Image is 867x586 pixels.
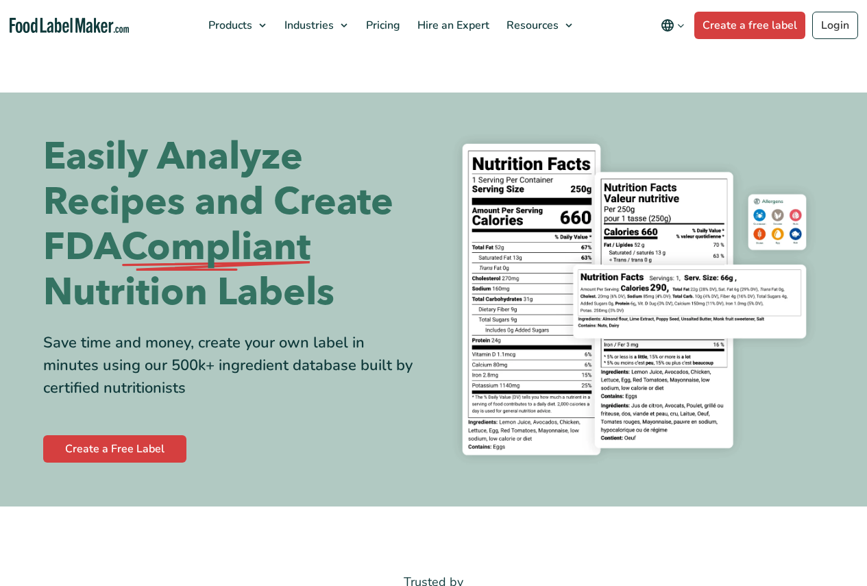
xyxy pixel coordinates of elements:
[121,225,310,270] span: Compliant
[10,18,130,34] a: Food Label Maker homepage
[651,12,694,39] button: Change language
[280,18,335,33] span: Industries
[362,18,402,33] span: Pricing
[694,12,805,39] a: Create a free label
[43,134,424,315] h1: Easily Analyze Recipes and Create FDA Nutrition Labels
[812,12,858,39] a: Login
[413,18,491,33] span: Hire an Expert
[204,18,254,33] span: Products
[43,435,186,463] a: Create a Free Label
[43,332,424,400] div: Save time and money, create your own label in minutes using our 500k+ ingredient database built b...
[502,18,560,33] span: Resources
